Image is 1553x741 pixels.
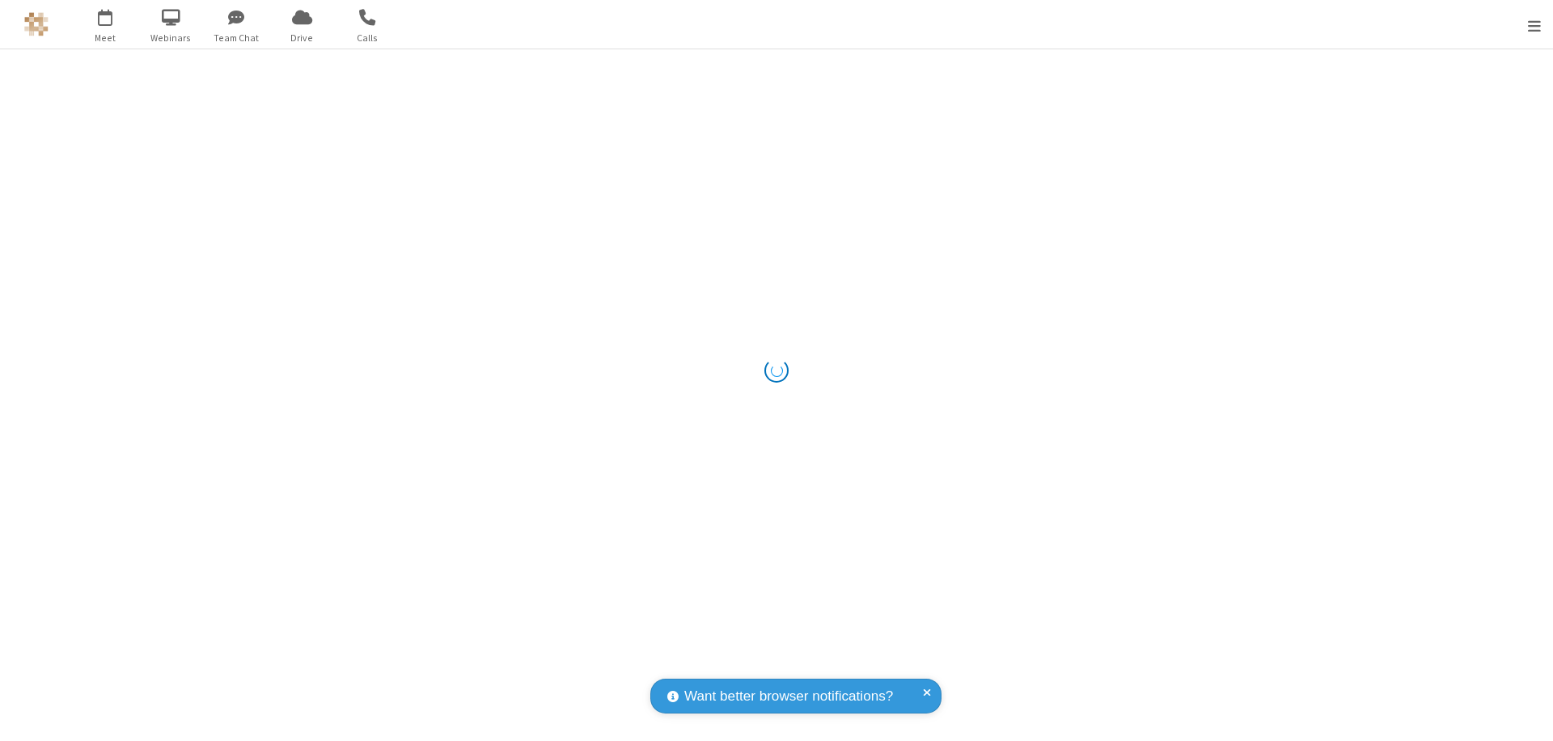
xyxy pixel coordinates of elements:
[337,31,398,45] span: Calls
[206,31,267,45] span: Team Chat
[24,12,49,36] img: QA Selenium DO NOT DELETE OR CHANGE
[141,31,201,45] span: Webinars
[272,31,332,45] span: Drive
[75,31,136,45] span: Meet
[684,686,893,707] span: Want better browser notifications?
